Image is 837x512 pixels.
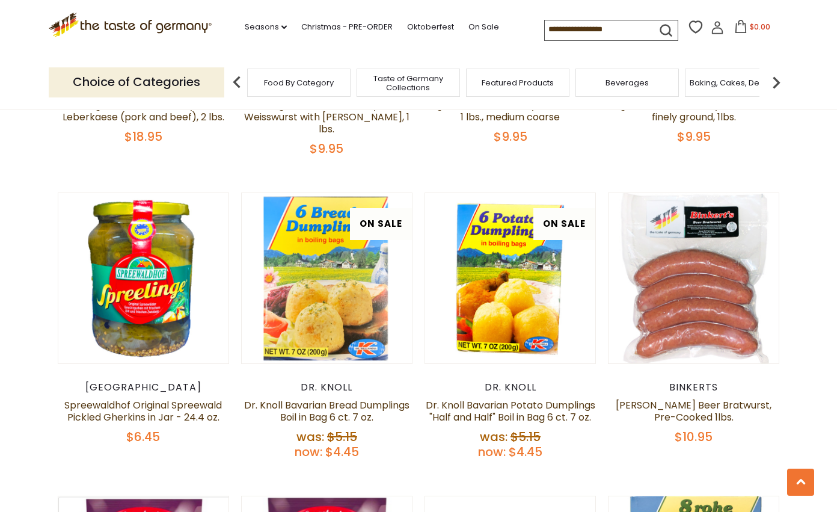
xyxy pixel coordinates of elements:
img: Binkert [609,193,779,363]
div: Dr. Knoll [241,381,412,393]
a: Food By Category [264,78,334,87]
span: $6.45 [126,428,160,445]
a: Seasons [245,20,287,34]
label: Now: [295,443,322,460]
span: $9.95 [310,140,343,157]
img: previous arrow [225,70,249,94]
span: $5.15 [327,428,357,445]
span: $10.95 [675,428,713,445]
a: On Sale [468,20,499,34]
a: Beverages [606,78,649,87]
span: $4.45 [509,443,542,460]
label: Now: [478,443,506,460]
a: Stiglmeier Bavarian-style Bratwurst, finely ground, 1lbs. [609,98,779,124]
img: next arrow [764,70,788,94]
a: Stiglmeier Bavarian-style Bratwurst, 1 lbs., medium coarse [425,98,596,124]
a: Dr. Knoll Bavarian Potato Dumplings "Half and Half" Boil in Bag 6 ct. 7 oz. [426,398,595,424]
a: Oktoberfest [407,20,454,34]
a: Stiglmeier Bavarian-style Leberkaese (pork and beef), 2 lbs. [63,98,224,124]
a: Stiglmeier Bavarian-style Weisswurst with [PERSON_NAME], 1 lbs. [244,98,409,136]
label: Was: [296,428,324,445]
div: Binkerts [608,381,779,393]
img: Dr. Knoll Bavarian Bread Dumplings Boil in Bag 6 ct. 7 oz. [242,193,412,363]
span: $4.45 [325,443,359,460]
span: $9.95 [494,128,527,145]
img: Dr. Knoll Bavarian Potato Dumplings "Half and Half" Boil in Bag 6 ct. 7 oz. [425,193,595,363]
label: Was: [480,428,507,445]
a: Dr. Knoll Bavarian Bread Dumplings Boil in Bag 6 ct. 7 oz. [244,398,409,424]
span: $18.95 [124,128,162,145]
a: Christmas - PRE-ORDER [301,20,393,34]
span: $9.95 [677,128,711,145]
span: $5.15 [510,428,541,445]
div: Dr. Knoll [425,381,596,393]
a: Baking, Cakes, Desserts [690,78,783,87]
img: Spreewaldhof Original Spreewald Pickled Gherkins in Jar - 24.4 oz. [58,193,228,363]
a: Featured Products [482,78,554,87]
p: Choice of Categories [49,67,224,97]
span: $0.00 [750,22,770,32]
a: Spreewaldhof Original Spreewald Pickled Gherkins in Jar - 24.4 oz. [64,398,222,424]
button: $0.00 [726,20,777,38]
a: [PERSON_NAME] Beer Bratwurst, Pre-Cooked 1lbs. [616,398,771,424]
div: [GEOGRAPHIC_DATA] [58,381,229,393]
a: Taste of Germany Collections [360,74,456,92]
